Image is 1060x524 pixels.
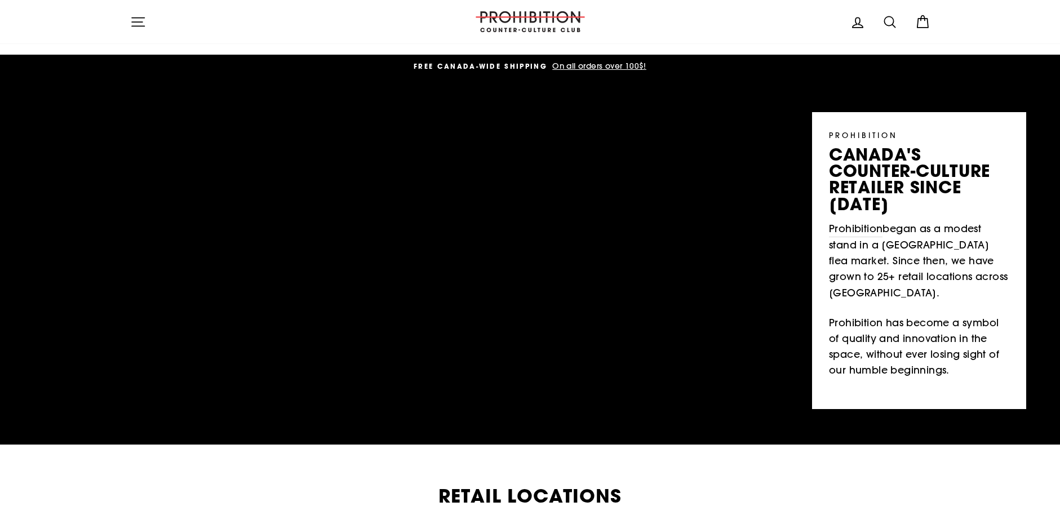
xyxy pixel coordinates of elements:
a: FREE CANADA-WIDE SHIPPING On all orders over 100$! [133,60,928,73]
span: FREE CANADA-WIDE SHIPPING [414,61,547,71]
h2: Retail Locations [130,487,930,505]
a: Prohibition [829,221,882,237]
img: PROHIBITION COUNTER-CULTURE CLUB [474,11,587,32]
p: Prohibition has become a symbol of quality and innovation in the space, without ever losing sight... [829,315,1009,379]
p: canada's counter-culture retailer since [DATE] [829,146,1009,212]
p: began as a modest stand in a [GEOGRAPHIC_DATA] flea market. Since then, we have grown to 25+ reta... [829,221,1009,301]
span: On all orders over 100$! [549,61,646,71]
p: PROHIBITION [829,129,1009,141]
